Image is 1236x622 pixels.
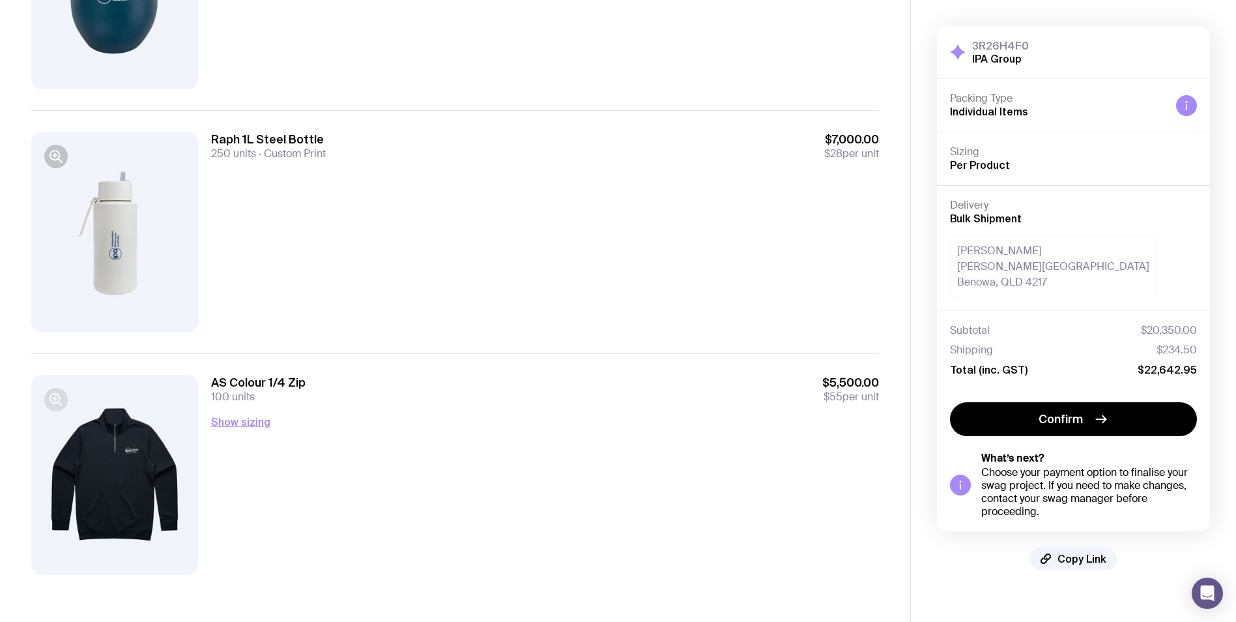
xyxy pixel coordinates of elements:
span: $28 [824,147,842,160]
span: 250 units [211,147,256,160]
button: Copy Link [1030,547,1117,570]
span: $22,642.95 [1138,363,1197,376]
span: per unit [824,147,879,160]
h4: Sizing [950,145,1197,158]
h4: Delivery [950,199,1197,212]
span: Subtotal [950,324,990,337]
h4: Packing Type [950,92,1166,105]
h5: What’s next? [981,452,1197,465]
span: Bulk Shipment [950,213,1022,224]
span: $7,000.00 [824,132,879,147]
span: $20,350.00 [1141,324,1197,337]
span: 100 units [211,390,255,404]
span: Shipping [950,344,993,357]
div: [PERSON_NAME] [PERSON_NAME][GEOGRAPHIC_DATA] Benowa, QLD 4217 [950,236,1157,297]
span: Per Product [950,159,1010,171]
span: $234.50 [1157,344,1197,357]
button: Confirm [950,402,1197,436]
h2: IPA Group [972,52,1029,65]
span: $5,500.00 [822,375,879,391]
span: Individual Items [950,106,1028,117]
span: Confirm [1039,411,1083,427]
div: Open Intercom Messenger [1192,578,1223,609]
h3: Raph 1L Steel Bottle [211,132,326,147]
span: Copy Link [1057,552,1106,565]
span: Custom Print [256,147,326,160]
h3: 3R26H4F0 [972,39,1029,52]
span: per unit [822,391,879,404]
span: Total (inc. GST) [950,363,1028,376]
h3: AS Colour 1/4 Zip [211,375,306,391]
div: Choose your payment option to finalise your swag project. If you need to make changes, contact yo... [981,466,1197,518]
button: Show sizing [211,414,270,430]
span: $55 [824,390,842,404]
